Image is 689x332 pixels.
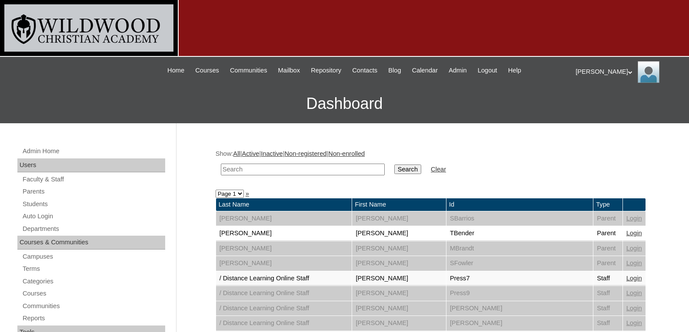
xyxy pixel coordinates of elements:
[216,271,352,286] td: / Distance Learning Online Staff
[446,256,593,271] td: SFowler
[408,66,442,76] a: Calendar
[191,66,223,76] a: Courses
[352,198,446,211] td: First Name
[4,84,685,123] h3: Dashboard
[446,226,593,241] td: TBender
[22,301,165,312] a: Communities
[446,241,593,256] td: MBrandt
[22,251,165,262] a: Campuses
[22,174,165,185] a: Faculty & Staff
[638,61,659,83] img: Jill Isaac
[4,4,173,52] img: logo-white.png
[242,150,259,157] a: Active
[167,66,184,76] span: Home
[22,199,165,210] a: Students
[446,271,593,286] td: Press7
[626,245,642,252] a: Login
[233,150,240,157] a: All
[446,198,593,211] td: Id
[216,226,352,241] td: [PERSON_NAME]
[22,263,165,274] a: Terms
[352,316,446,331] td: [PERSON_NAME]
[473,66,502,76] a: Logout
[328,150,365,157] a: Non-enrolled
[230,66,267,76] span: Communities
[478,66,497,76] span: Logout
[226,66,272,76] a: Communities
[412,66,438,76] span: Calendar
[352,256,446,271] td: [PERSON_NAME]
[22,313,165,324] a: Reports
[22,186,165,197] a: Parents
[446,316,593,331] td: [PERSON_NAME]
[593,316,622,331] td: Staff
[352,226,446,241] td: [PERSON_NAME]
[195,66,219,76] span: Courses
[626,275,642,282] a: Login
[388,66,401,76] span: Blog
[216,286,352,301] td: / Distance Learning Online Staff
[163,66,189,76] a: Home
[504,66,526,76] a: Help
[626,230,642,237] a: Login
[22,146,165,157] a: Admin Home
[352,286,446,301] td: [PERSON_NAME]
[593,271,622,286] td: Staff
[508,66,521,76] span: Help
[352,241,446,256] td: [PERSON_NAME]
[216,149,646,180] div: Show: | | | |
[22,276,165,287] a: Categories
[446,301,593,316] td: [PERSON_NAME]
[348,66,382,76] a: Contacts
[352,211,446,226] td: [PERSON_NAME]
[17,236,165,250] div: Courses & Communities
[22,224,165,234] a: Departments
[444,66,471,76] a: Admin
[352,301,446,316] td: [PERSON_NAME]
[216,256,352,271] td: [PERSON_NAME]
[352,66,377,76] span: Contacts
[306,66,346,76] a: Repository
[22,288,165,299] a: Courses
[384,66,405,76] a: Blog
[626,305,642,312] a: Login
[274,66,305,76] a: Mailbox
[216,241,352,256] td: [PERSON_NAME]
[22,211,165,222] a: Auto Login
[626,289,642,296] a: Login
[216,316,352,331] td: / Distance Learning Online Staff
[593,226,622,241] td: Parent
[626,215,642,222] a: Login
[352,271,446,286] td: [PERSON_NAME]
[593,211,622,226] td: Parent
[246,190,249,197] a: »
[221,164,385,175] input: Search
[446,211,593,226] td: SBarrios
[593,198,622,211] td: Type
[394,164,421,174] input: Search
[311,66,341,76] span: Repository
[593,256,622,271] td: Parent
[17,158,165,172] div: Users
[593,241,622,256] td: Parent
[216,301,352,316] td: / Distance Learning Online Staff
[216,198,352,211] td: Last Name
[446,286,593,301] td: Press9
[216,211,352,226] td: [PERSON_NAME]
[285,150,327,157] a: Non-registered
[626,260,642,266] a: Login
[449,66,467,76] span: Admin
[626,319,642,326] a: Login
[431,166,446,173] a: Clear
[261,150,283,157] a: Inactive
[593,301,622,316] td: Staff
[593,286,622,301] td: Staff
[576,61,680,83] div: [PERSON_NAME]
[278,66,300,76] span: Mailbox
